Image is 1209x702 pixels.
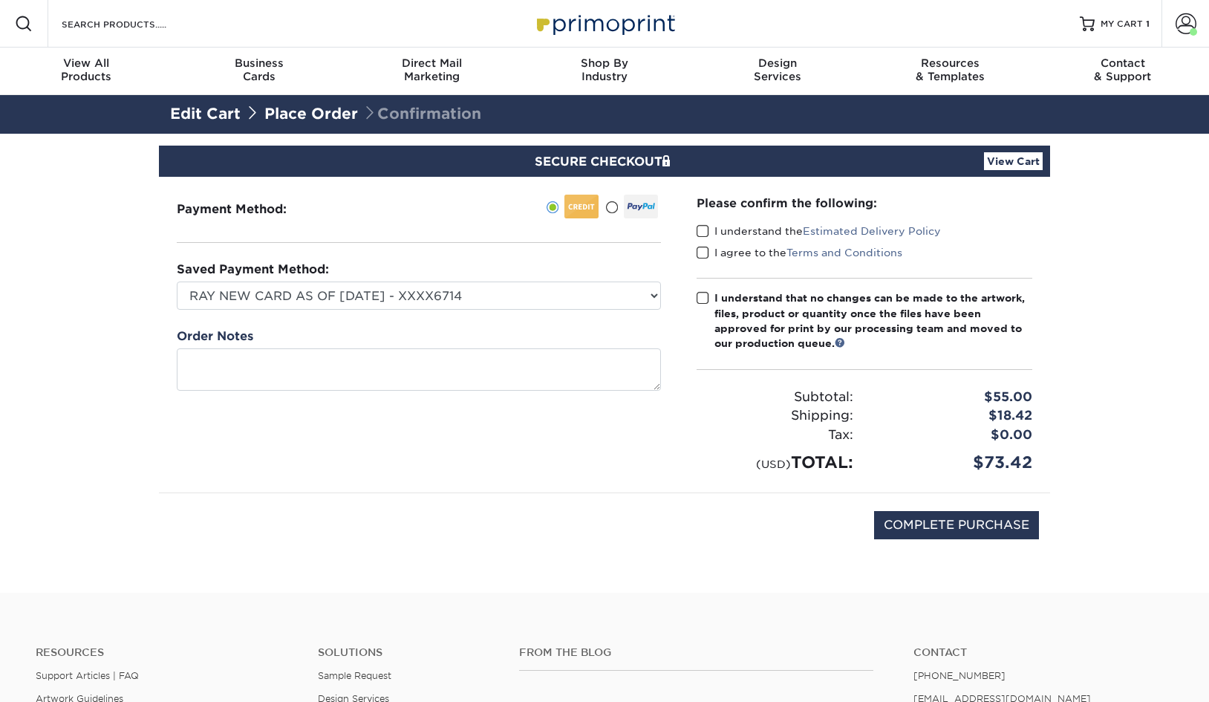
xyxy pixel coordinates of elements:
a: Direct MailMarketing [345,48,518,95]
input: SEARCH PRODUCTS..... [60,15,205,33]
span: Business [173,56,346,70]
div: Services [691,56,864,83]
a: Sample Request [318,670,391,681]
div: Industry [518,56,691,83]
span: Design [691,56,864,70]
a: Edit Cart [170,105,241,123]
div: Shipping: [685,406,864,426]
a: Place Order [264,105,358,123]
div: Marketing [345,56,518,83]
a: View Cart [984,152,1043,170]
small: (USD) [756,458,791,470]
span: 1 [1146,19,1150,29]
div: & Support [1036,56,1209,83]
label: Order Notes [177,328,253,345]
span: Contact [1036,56,1209,70]
h4: Solutions [318,646,497,659]
a: Estimated Delivery Policy [803,225,941,237]
div: $73.42 [864,450,1043,475]
div: Cards [173,56,346,83]
span: Confirmation [362,105,481,123]
div: $55.00 [864,388,1043,407]
input: COMPLETE PURCHASE [874,511,1039,539]
span: MY CART [1101,18,1143,30]
label: I agree to the [697,245,902,260]
span: Shop By [518,56,691,70]
a: Shop ByIndustry [518,48,691,95]
div: Please confirm the following: [697,195,1032,212]
img: Primoprint [530,7,679,39]
a: Contact [913,646,1173,659]
a: Support Articles | FAQ [36,670,139,681]
label: Saved Payment Method: [177,261,329,279]
a: BusinessCards [173,48,346,95]
span: SECURE CHECKOUT [535,155,674,169]
h4: Resources [36,646,296,659]
a: Resources& Templates [864,48,1037,95]
h4: From the Blog [519,646,874,659]
div: TOTAL: [685,450,864,475]
a: DesignServices [691,48,864,95]
div: $0.00 [864,426,1043,445]
span: Direct Mail [345,56,518,70]
a: Terms and Conditions [786,247,902,259]
a: Contact& Support [1036,48,1209,95]
div: $18.42 [864,406,1043,426]
div: Subtotal: [685,388,864,407]
label: I understand the [697,224,941,238]
div: & Templates [864,56,1037,83]
div: Tax: [685,426,864,445]
span: Resources [864,56,1037,70]
a: [PHONE_NUMBER] [913,670,1006,681]
h3: Payment Method: [177,202,323,216]
div: I understand that no changes can be made to the artwork, files, product or quantity once the file... [714,290,1032,351]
